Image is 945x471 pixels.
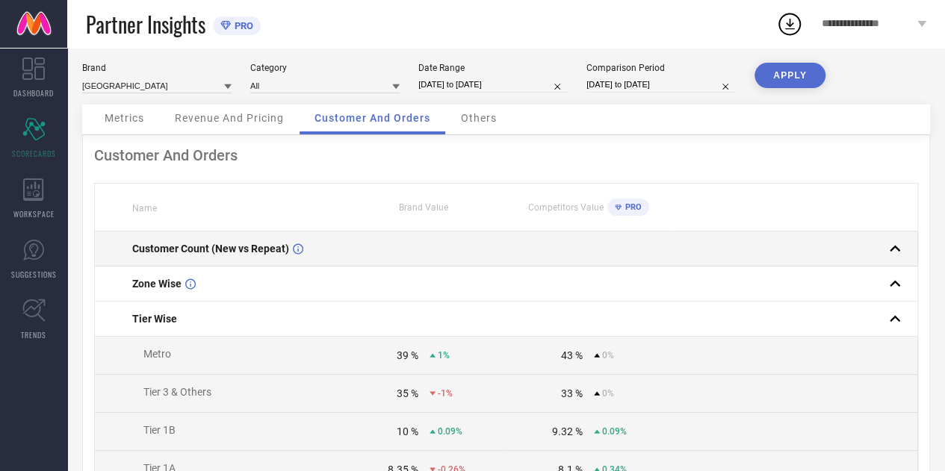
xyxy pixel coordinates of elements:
[438,388,453,399] span: -1%
[602,388,614,399] span: 0%
[586,77,736,93] input: Select comparison period
[528,202,604,213] span: Competitors Value
[315,112,430,124] span: Customer And Orders
[132,278,182,290] span: Zone Wise
[82,63,232,73] div: Brand
[175,112,284,124] span: Revenue And Pricing
[586,63,736,73] div: Comparison Period
[132,243,289,255] span: Customer Count (New vs Repeat)
[399,202,448,213] span: Brand Value
[461,112,497,124] span: Others
[776,10,803,37] div: Open download list
[86,9,205,40] span: Partner Insights
[397,349,418,361] div: 39 %
[105,112,144,124] span: Metrics
[143,348,171,360] span: Metro
[250,63,400,73] div: Category
[143,386,211,398] span: Tier 3 & Others
[132,313,177,325] span: Tier Wise
[13,208,55,219] span: WORKSPACE
[21,329,46,340] span: TRENDS
[397,425,418,437] div: 10 %
[397,387,418,399] div: 35 %
[94,146,918,164] div: Customer And Orders
[11,269,57,280] span: SUGGESTIONS
[602,426,627,437] span: 0.09%
[143,424,176,436] span: Tier 1B
[438,426,462,437] span: 0.09%
[552,425,583,437] div: 9.32 %
[755,63,825,88] button: APPLY
[132,203,157,213] span: Name
[418,77,568,93] input: Select date range
[561,349,583,361] div: 43 %
[561,387,583,399] div: 33 %
[418,63,568,73] div: Date Range
[602,350,614,361] span: 0%
[622,202,642,212] span: PRO
[438,350,450,361] span: 1%
[13,87,54,99] span: DASHBOARD
[12,148,56,159] span: SCORECARDS
[231,20,253,31] span: PRO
